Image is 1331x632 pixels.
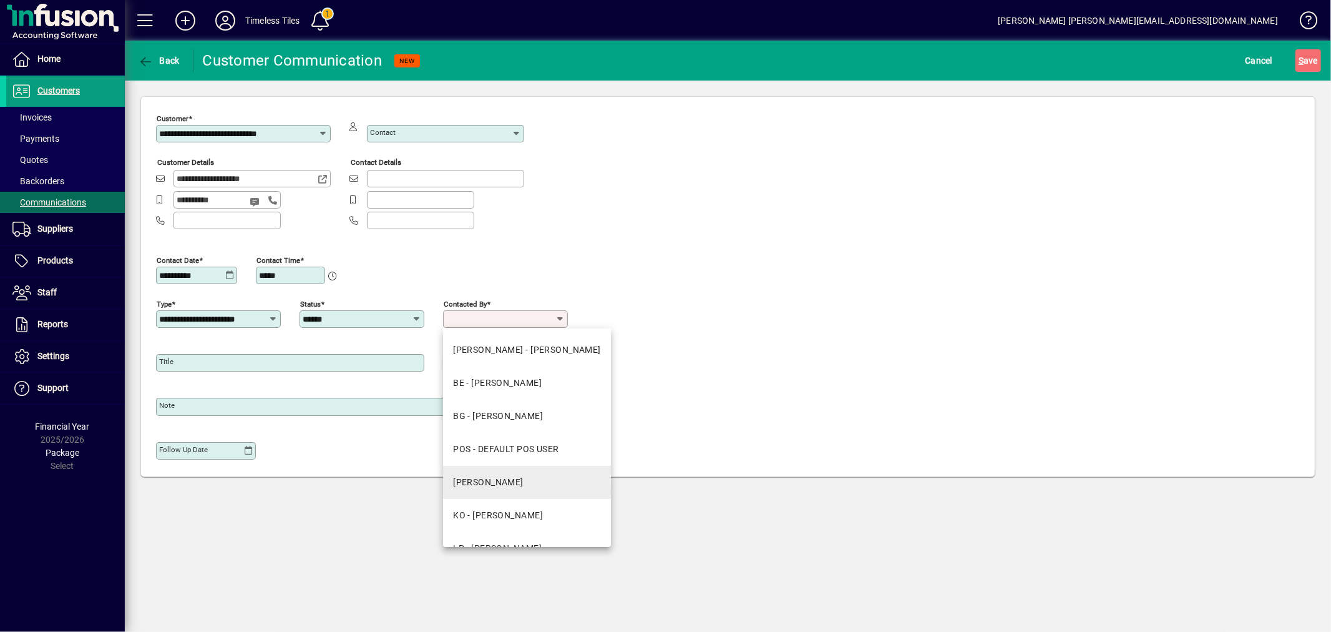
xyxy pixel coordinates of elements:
span: Reports [37,319,68,329]
div: POS - DEFAULT POS USER [453,443,559,456]
div: [PERSON_NAME] [453,476,524,489]
mat-label: Note [159,401,175,410]
a: Quotes [6,149,125,170]
button: Add [165,9,205,32]
span: Package [46,448,79,458]
app-page-header-button: Back [125,49,193,72]
mat-option: LP - LACHLAN PEARSON [443,532,611,565]
mat-option: BJ - BARRY JOHNSTON [443,333,611,367]
span: Settings [37,351,69,361]
mat-label: Title [159,357,173,366]
button: Send SMS [241,187,271,217]
span: Products [37,255,73,265]
button: Profile [205,9,245,32]
button: Back [135,49,183,72]
mat-option: POS - DEFAULT POS USER [443,433,611,466]
span: Customers [37,86,80,96]
span: NEW [399,57,415,65]
a: Knowledge Base [1290,2,1315,43]
mat-option: KO - KAREN O'NEILL [443,499,611,532]
mat-option: BG - BLAIZE GERRAND [443,400,611,433]
mat-label: Contact [370,128,396,137]
a: Reports [6,309,125,340]
mat-label: Customer [157,114,188,123]
span: Staff [37,287,57,297]
mat-label: Status [300,299,321,308]
span: Quotes [12,155,48,165]
span: Communications [12,197,86,207]
button: Save [1295,49,1321,72]
div: BE - [PERSON_NAME] [453,377,542,390]
div: Timeless Tiles [245,11,300,31]
span: S [1299,56,1304,66]
span: Suppliers [37,224,73,234]
mat-label: Contact time [256,255,300,264]
mat-label: Follow up date [159,445,208,454]
div: BG - [PERSON_NAME] [453,410,543,423]
span: Invoices [12,112,52,122]
mat-label: Contact date [157,255,199,264]
span: Home [37,54,61,64]
a: Payments [6,128,125,149]
div: [PERSON_NAME] - [PERSON_NAME] [453,343,601,357]
mat-option: EJ - ELISE JOHNSTON [443,466,611,499]
mat-label: Contacted by [444,299,487,308]
a: Staff [6,277,125,309]
a: Suppliers [6,214,125,245]
a: Communications [6,192,125,213]
span: ave [1299,51,1318,71]
a: Support [6,373,125,404]
span: Cancel [1246,51,1273,71]
div: Customer Communication [203,51,383,71]
mat-label: Type [157,299,172,308]
a: Home [6,44,125,75]
span: Backorders [12,176,64,186]
div: KO - [PERSON_NAME] [453,509,543,522]
span: Financial Year [36,422,90,432]
mat-option: BE - BEN JOHNSTON [443,367,611,400]
button: Cancel [1242,49,1276,72]
span: Back [138,56,180,66]
span: Support [37,383,69,393]
a: Products [6,245,125,277]
span: Payments [12,134,59,144]
a: Invoices [6,107,125,128]
a: Settings [6,341,125,372]
div: LP - [PERSON_NAME] [453,542,542,555]
a: Backorders [6,170,125,192]
div: [PERSON_NAME] [PERSON_NAME][EMAIL_ADDRESS][DOMAIN_NAME] [998,11,1278,31]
